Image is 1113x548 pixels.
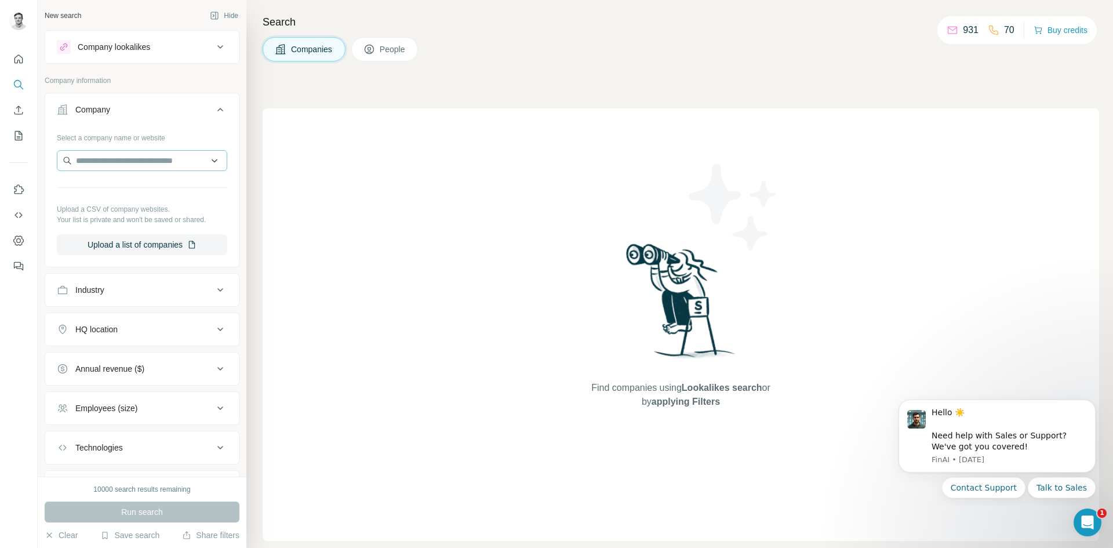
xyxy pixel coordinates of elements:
[45,10,81,21] div: New search
[93,484,190,495] div: 10000 search results remaining
[621,241,741,370] img: Surfe Illustration - Woman searching with binoculars
[1004,23,1014,37] p: 70
[75,363,144,375] div: Annual revenue ($)
[1074,509,1101,536] iframe: Intercom live chat
[1034,22,1087,38] button: Buy credits
[75,402,137,414] div: Employees (size)
[100,529,159,541] button: Save search
[652,397,720,407] span: applying Filters
[182,529,239,541] button: Share filters
[45,355,239,383] button: Annual revenue ($)
[57,215,227,225] p: Your list is private and won't be saved or shared.
[263,14,1099,30] h4: Search
[9,12,28,30] img: Avatar
[57,128,227,143] div: Select a company name or website
[588,381,773,409] span: Find companies using or by
[45,394,239,422] button: Employees (size)
[45,434,239,462] button: Technologies
[45,75,239,86] p: Company information
[380,43,406,55] span: People
[9,256,28,277] button: Feedback
[9,125,28,146] button: My lists
[202,7,246,24] button: Hide
[75,284,104,296] div: Industry
[963,23,979,37] p: 931
[45,315,239,343] button: HQ location
[9,74,28,95] button: Search
[9,100,28,121] button: Enrich CSV
[78,41,150,53] div: Company lookalikes
[881,389,1113,505] iframe: Intercom notifications message
[1097,509,1107,518] span: 1
[9,205,28,226] button: Use Surfe API
[9,230,28,251] button: Dashboard
[45,473,239,501] button: Keywords
[681,155,785,259] img: Surfe Illustration - Stars
[45,33,239,61] button: Company lookalikes
[343,2,490,28] div: Watch our October Product update
[75,104,110,115] div: Company
[45,96,239,128] button: Company
[9,49,28,70] button: Quick start
[682,383,762,393] span: Lookalikes search
[9,179,28,200] button: Use Surfe on LinkedIn
[57,204,227,215] p: Upload a CSV of company websites.
[291,43,333,55] span: Companies
[45,276,239,304] button: Industry
[45,529,78,541] button: Clear
[57,234,227,255] button: Upload a list of companies
[75,442,123,453] div: Technologies
[75,324,118,335] div: HQ location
